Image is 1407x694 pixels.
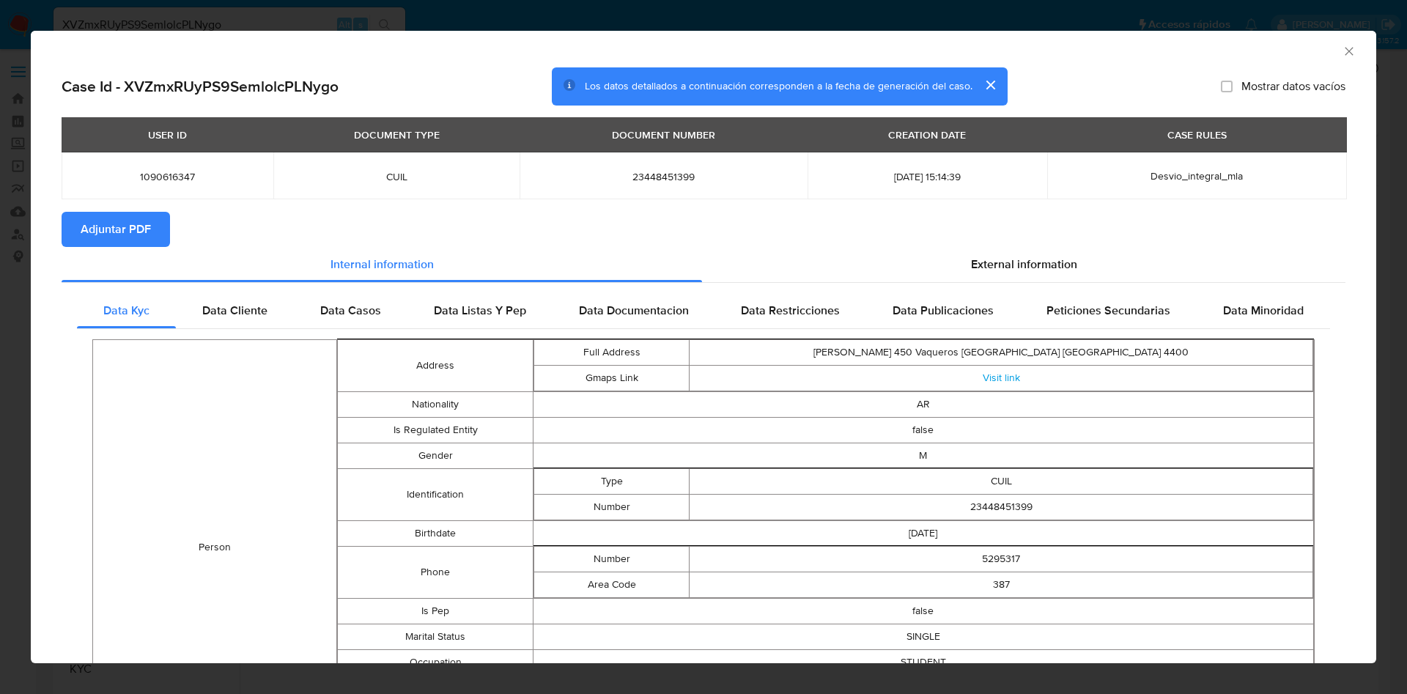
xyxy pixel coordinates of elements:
span: Data Cliente [202,302,267,319]
span: Data Restricciones [741,302,840,319]
td: false [533,417,1313,443]
span: Data Listas Y Pep [434,302,526,319]
td: false [533,598,1313,624]
td: Birthdate [338,520,533,546]
span: [DATE] 15:14:39 [825,169,1030,182]
td: Nationality [338,391,533,417]
div: closure-recommendation-modal [31,31,1376,663]
span: Data Documentacion [579,302,689,319]
span: 1090616347 [79,169,256,182]
td: AR [533,391,1313,417]
button: Cerrar ventana [1342,44,1355,57]
td: [DATE] [533,520,1313,546]
div: DOCUMENT NUMBER [603,122,724,147]
h2: Case Id - XVZmxRUyPS9SemlolcPLNygo [62,76,339,95]
span: Los datos detallados a continuación corresponden a la fecha de generación del caso. [585,78,972,93]
td: Area Code [533,572,690,597]
span: Data Publicaciones [893,302,994,319]
td: Gender [338,443,533,468]
td: SINGLE [533,624,1313,649]
span: Data Casos [320,302,381,319]
td: Type [533,468,690,494]
span: Data Kyc [103,302,149,319]
td: Identification [338,468,533,520]
span: Internal information [330,256,434,273]
span: Peticiones Secundarias [1046,302,1170,319]
td: Phone [338,546,533,598]
span: Adjuntar PDF [81,213,151,246]
td: 23448451399 [690,494,1313,520]
div: Detailed info [62,247,1345,282]
div: DOCUMENT TYPE [345,122,448,147]
span: Mostrar datos vacíos [1241,78,1345,93]
div: CASE RULES [1159,122,1236,147]
span: Desvio_integral_mla [1151,168,1243,182]
div: USER ID [139,122,196,147]
td: STUDENT [533,649,1313,675]
td: Gmaps Link [533,365,690,391]
input: Mostrar datos vacíos [1221,80,1233,92]
button: Adjuntar PDF [62,212,170,247]
div: Detailed internal info [77,293,1330,328]
td: M [533,443,1313,468]
td: 5295317 [690,546,1313,572]
div: CREATION DATE [879,122,975,147]
button: cerrar [972,67,1008,103]
td: Marital Status [338,624,533,649]
span: 23448451399 [537,169,790,182]
td: Is Regulated Entity [338,417,533,443]
td: [PERSON_NAME] 450 Vaqueros [GEOGRAPHIC_DATA] [GEOGRAPHIC_DATA] 4400 [690,339,1313,365]
td: CUIL [690,468,1313,494]
a: Visit link [983,370,1020,385]
td: 387 [690,572,1313,597]
span: Data Minoridad [1223,302,1304,319]
td: Number [533,494,690,520]
td: Occupation [338,649,533,675]
td: Number [533,546,690,572]
span: CUIL [291,169,502,182]
td: Address [338,339,533,391]
span: External information [971,256,1077,273]
td: Is Pep [338,598,533,624]
td: Full Address [533,339,690,365]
